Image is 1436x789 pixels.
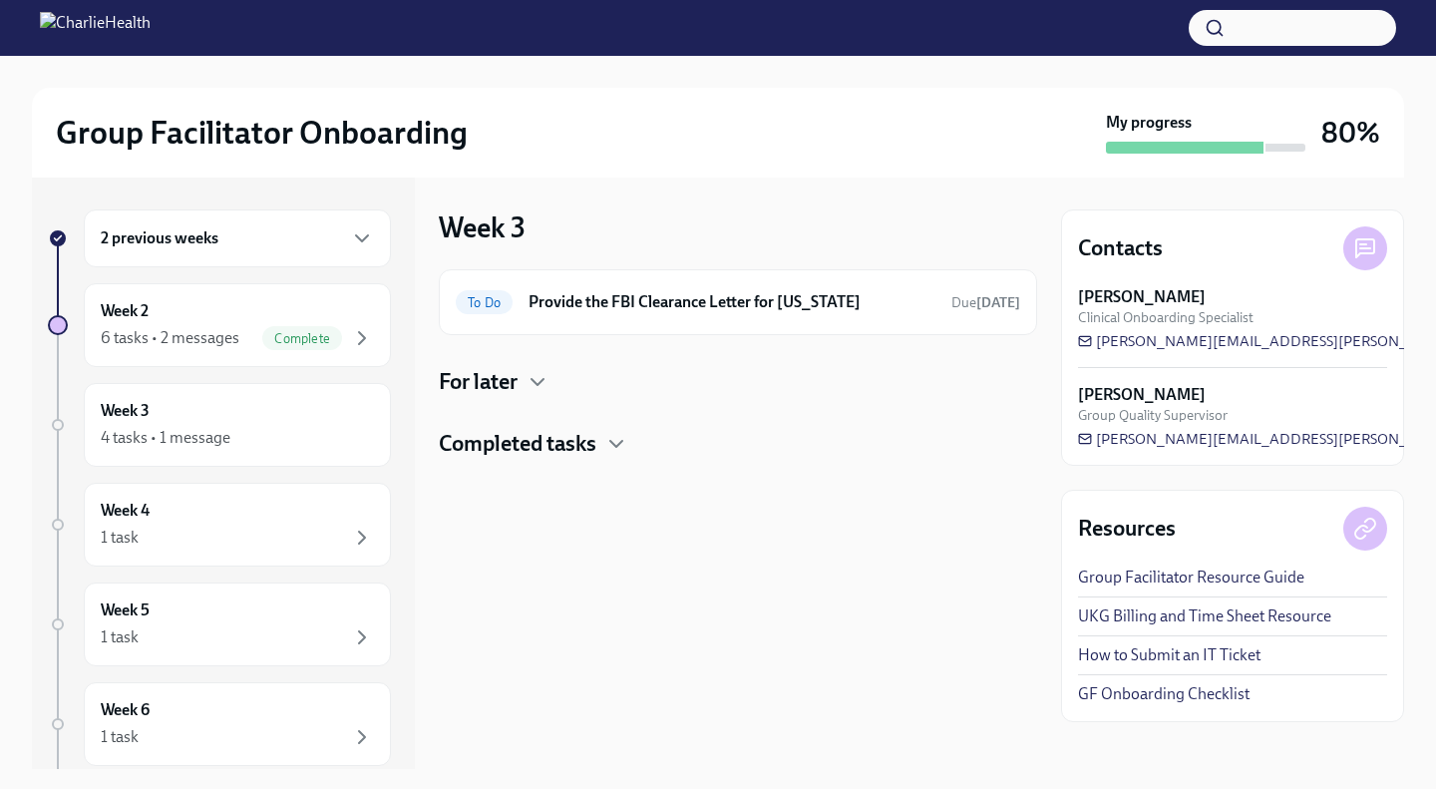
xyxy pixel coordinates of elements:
h3: Week 3 [439,209,526,245]
span: Group Quality Supervisor [1078,406,1228,425]
img: CharlieHealth [40,12,151,44]
strong: [PERSON_NAME] [1078,286,1206,308]
a: Week 26 tasks • 2 messagesComplete [48,283,391,367]
div: For later [439,367,1037,397]
h6: Week 6 [101,699,150,721]
strong: [PERSON_NAME] [1078,384,1206,406]
span: Clinical Onboarding Specialist [1078,308,1254,327]
div: 6 tasks • 2 messages [101,327,239,349]
a: Week 34 tasks • 1 message [48,383,391,467]
h6: Week 5 [101,599,150,621]
h4: Completed tasks [439,429,596,459]
div: Completed tasks [439,429,1037,459]
a: To DoProvide the FBI Clearance Letter for [US_STATE]Due[DATE] [456,286,1020,318]
h6: 2 previous weeks [101,227,218,249]
div: 1 task [101,527,139,549]
a: GF Onboarding Checklist [1078,683,1250,705]
div: 1 task [101,626,139,648]
h4: For later [439,367,518,397]
h4: Resources [1078,514,1176,544]
a: UKG Billing and Time Sheet Resource [1078,605,1331,627]
h2: Group Facilitator Onboarding [56,113,468,153]
strong: [DATE] [976,294,1020,311]
div: 4 tasks • 1 message [101,427,230,449]
a: Week 51 task [48,583,391,666]
h6: Week 3 [101,400,150,422]
h3: 80% [1321,115,1380,151]
div: 1 task [101,726,139,748]
a: Week 61 task [48,682,391,766]
span: Due [951,294,1020,311]
h6: Provide the FBI Clearance Letter for [US_STATE] [529,291,935,313]
div: 2 previous weeks [84,209,391,267]
h4: Contacts [1078,233,1163,263]
span: To Do [456,295,513,310]
span: October 21st, 2025 10:00 [951,293,1020,312]
a: How to Submit an IT Ticket [1078,644,1260,666]
a: Week 41 task [48,483,391,567]
span: Complete [262,331,342,346]
h6: Week 2 [101,300,149,322]
strong: My progress [1106,112,1192,134]
a: Group Facilitator Resource Guide [1078,567,1304,589]
h6: Week 4 [101,500,150,522]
